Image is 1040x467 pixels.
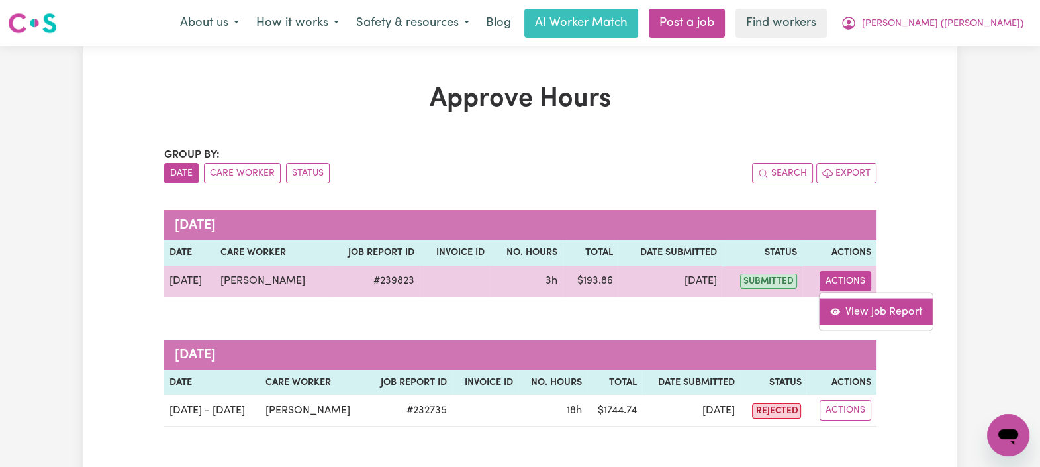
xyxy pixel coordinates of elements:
th: Total [587,370,643,395]
h1: Approve Hours [164,83,876,115]
th: Invoice ID [452,370,518,395]
td: [DATE] [164,266,215,297]
a: Post a job [649,9,725,38]
th: Job Report ID [328,240,420,266]
button: About us [171,9,248,37]
th: Total [563,240,618,266]
button: sort invoices by date [164,163,199,183]
td: [DATE] - [DATE] [164,395,260,427]
caption: [DATE] [164,340,876,370]
td: [PERSON_NAME] [260,395,367,427]
button: sort invoices by care worker [204,163,281,183]
th: Actions [806,370,876,395]
td: # 239823 [328,266,420,297]
button: My Account [832,9,1032,37]
span: 3 hours [545,276,557,286]
a: Careseekers logo [8,8,57,38]
span: rejected [752,403,801,419]
div: Actions [818,292,933,331]
button: How it works [248,9,348,37]
th: Date Submitted [618,240,722,266]
iframe: Button to launch messaging window [987,414,1029,456]
th: No. Hours [518,370,587,395]
button: sort invoices by paid status [286,163,330,183]
a: AI Worker Match [524,9,638,38]
button: Search [752,163,813,183]
button: Export [816,163,876,183]
td: $ 1744.74 [587,395,643,427]
img: Careseekers logo [8,11,57,35]
td: [PERSON_NAME] [215,266,328,297]
th: Job Report ID [367,370,453,395]
th: Status [740,370,807,395]
a: Blog [478,9,519,38]
th: No. Hours [490,240,563,266]
td: # 232735 [367,395,453,427]
th: Invoice ID [420,240,490,266]
span: 18 hours [567,405,582,416]
th: Status [722,240,802,266]
th: Date [164,240,215,266]
th: Actions [802,240,876,266]
th: Date Submitted [642,370,739,395]
span: submitted [740,274,797,289]
span: Group by: [164,150,220,160]
th: Care worker [215,240,328,266]
span: [PERSON_NAME] ([PERSON_NAME]) [862,17,1023,31]
button: Safety & resources [348,9,478,37]
button: Actions [820,271,871,291]
th: Care worker [260,370,367,395]
td: $ 193.86 [563,266,618,297]
th: Date [164,370,260,395]
a: View job report 239823 [819,298,932,325]
caption: [DATE] [164,210,876,240]
button: Actions [820,400,871,421]
td: [DATE] [642,395,739,427]
td: [DATE] [618,266,722,297]
a: Find workers [735,9,827,38]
